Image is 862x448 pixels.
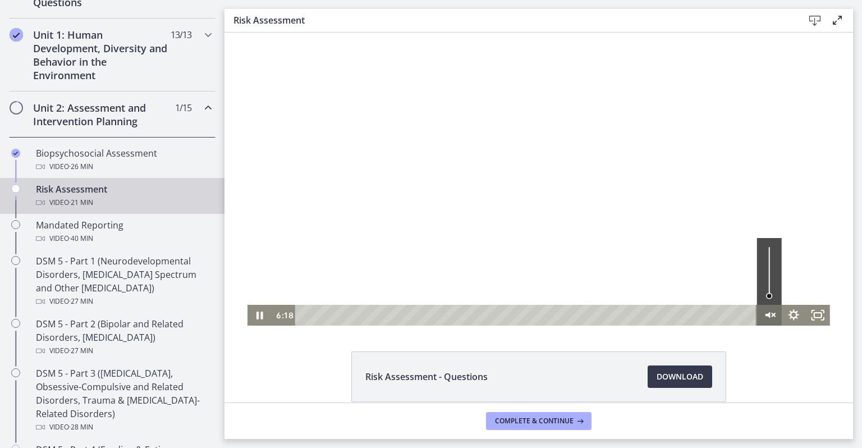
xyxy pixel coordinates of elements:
[36,344,211,358] div: Video
[69,344,93,358] span: · 27 min
[648,365,712,388] a: Download
[10,28,23,42] i: Completed
[33,28,170,82] h2: Unit 1: Human Development, Diversity and Behavior in the Environment
[36,295,211,308] div: Video
[36,182,211,209] div: Risk Assessment
[495,417,574,426] span: Complete & continue
[36,420,211,434] div: Video
[657,370,703,383] span: Download
[36,160,211,173] div: Video
[36,147,211,173] div: Biopsychosocial Assessment
[36,254,211,308] div: DSM 5 - Part 1 (Neurodevelopmental Disorders, [MEDICAL_DATA] Spectrum and Other [MEDICAL_DATA])
[365,370,488,383] span: Risk Assessment - Questions
[171,28,191,42] span: 13 / 13
[36,317,211,358] div: DSM 5 - Part 2 (Bipolar and Related Disorders, [MEDICAL_DATA])
[224,33,853,326] iframe: Video Lesson
[533,205,557,272] div: Volume
[11,149,20,158] i: Completed
[233,13,786,27] h3: Risk Assessment
[486,412,592,430] button: Complete & continue
[175,101,191,115] span: 1 / 15
[69,420,93,434] span: · 28 min
[533,272,557,293] button: Unmute
[557,272,581,293] button: Show settings menu
[69,232,93,245] span: · 40 min
[69,295,93,308] span: · 27 min
[69,160,93,173] span: · 26 min
[33,101,170,128] h2: Unit 2: Assessment and Intervention Planning
[36,196,211,209] div: Video
[581,272,606,293] button: Fullscreen
[36,218,211,245] div: Mandated Reporting
[36,367,211,434] div: DSM 5 - Part 3 ([MEDICAL_DATA], Obsessive-Compulsive and Related Disorders, Trauma & [MEDICAL_DAT...
[36,232,211,245] div: Video
[69,196,93,209] span: · 21 min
